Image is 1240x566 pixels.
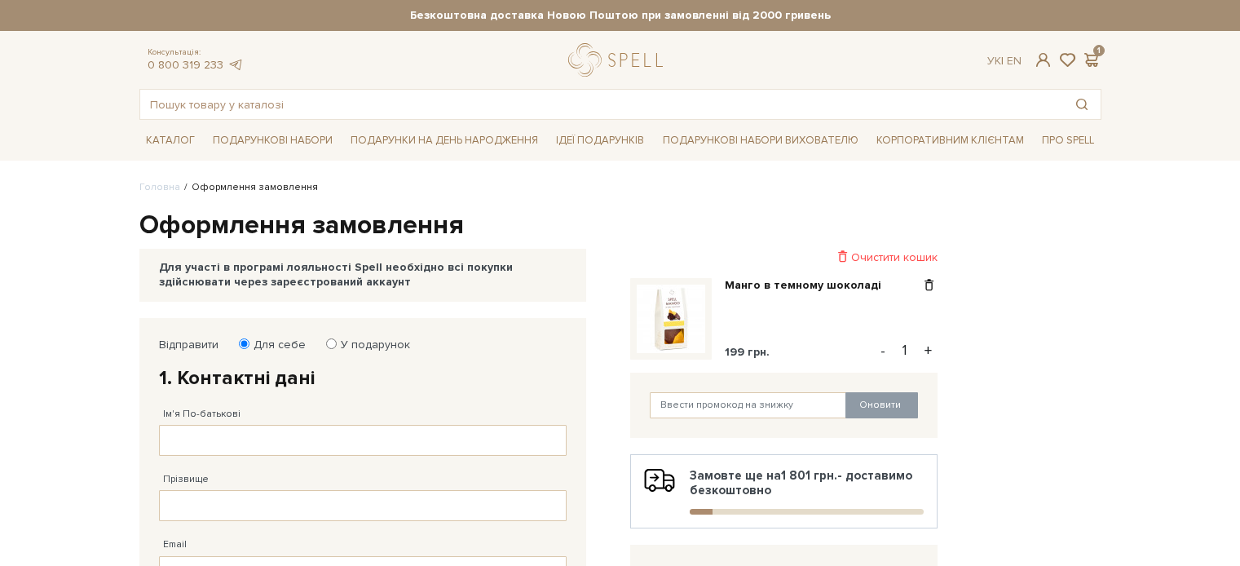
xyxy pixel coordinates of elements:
label: Відправити [159,338,218,352]
a: Манго в темному шоколаді [725,278,894,293]
a: logo [568,43,670,77]
input: Для себе [239,338,249,349]
div: Для участі в програмі лояльності Spell необхідно всі покупки здійснювати через зареєстрований акк... [159,260,567,290]
h1: Оформлення замовлення [139,209,1101,243]
a: 0 800 319 233 [148,58,223,72]
span: Консультація: [148,47,244,58]
div: Очистити кошик [630,250,938,265]
a: Подарункові набори [206,128,339,153]
input: Пошук товару у каталозі [140,90,1063,119]
a: Каталог [139,128,201,153]
img: Манго в темному шоколаді [637,285,705,353]
label: У подарунок [330,338,410,352]
a: Ідеї подарунків [549,128,651,153]
input: Ввести промокод на знижку [650,392,847,418]
div: Замовте ще на - доставимо безкоштовно [644,468,924,515]
label: Ім'я По-батькові [163,407,240,422]
strong: Безкоштовна доставка Новою Поштою при замовленні від 2000 гривень [139,8,1101,23]
a: Подарунки на День народження [344,128,545,153]
button: Оновити [845,392,918,418]
button: + [919,338,938,363]
a: Корпоративним клієнтам [870,126,1030,154]
li: Оформлення замовлення [180,180,318,195]
a: Подарункові набори вихователю [656,126,865,154]
button: Пошук товару у каталозі [1063,90,1101,119]
div: Ук [987,54,1022,69]
a: En [1007,54,1022,68]
input: У подарунок [326,338,337,349]
label: Email [163,537,187,552]
a: Головна [139,181,180,193]
a: telegram [227,58,244,72]
span: | [1001,54,1004,68]
b: 1 801 грн. [781,468,837,483]
a: Про Spell [1035,128,1101,153]
label: Прізвище [163,472,209,487]
span: 199 грн. [725,345,770,359]
h2: 1. Контактні дані [159,365,567,391]
button: - [875,338,891,363]
label: Для себе [243,338,306,352]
